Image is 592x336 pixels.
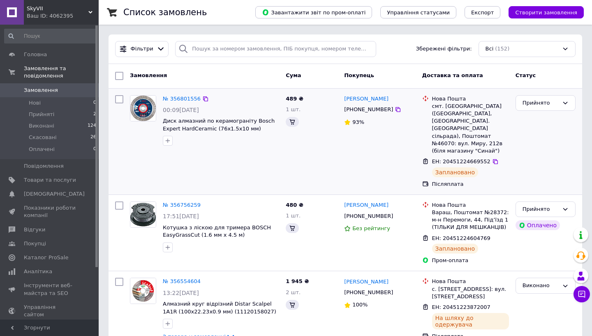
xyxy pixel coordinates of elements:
[486,45,494,53] span: Всі
[27,5,88,12] span: SkyVII
[523,99,559,107] div: Прийнято
[422,72,483,78] span: Доставка та оплата
[432,235,490,241] span: ЕН: 20451224604769
[24,204,76,219] span: Показники роботи компанії
[344,95,388,103] a: [PERSON_NAME]
[516,220,560,230] div: Оплачено
[130,96,156,121] img: Фото товару
[24,65,99,80] span: Замовлення та повідомлення
[163,224,271,246] a: Котушка з ліскою для тримера BOSCH EasyGrassCut (1.6 мм х 4.5 м) (F016800569)
[380,6,456,18] button: Управління статусами
[93,99,96,107] span: 0
[130,278,156,304] a: Фото товару
[123,7,207,17] h1: Список замовлень
[27,12,99,20] div: Ваш ID: 4062395
[471,9,494,16] span: Експорт
[163,107,199,113] span: 00:09[DATE]
[93,111,96,118] span: 2
[255,6,372,18] button: Завантажити звіт по пром-оплаті
[29,134,57,141] span: Скасовані
[515,9,577,16] span: Створити замовлення
[516,72,536,78] span: Статус
[432,103,509,155] div: смт. [GEOGRAPHIC_DATA] ([GEOGRAPHIC_DATA], [GEOGRAPHIC_DATA]. [GEOGRAPHIC_DATA] сільрада), Поштом...
[344,278,388,286] a: [PERSON_NAME]
[286,278,309,284] span: 1 945 ₴
[93,146,96,153] span: 0
[509,6,584,18] button: Створити замовлення
[90,134,96,141] span: 26
[286,289,301,295] span: 2 шт.
[88,122,96,130] span: 124
[342,211,395,222] div: [PHONE_NUMBER]
[500,9,584,15] a: Створити замовлення
[344,72,374,78] span: Покупець
[432,244,479,254] div: Заплановано
[432,201,509,209] div: Нова Пошта
[432,158,490,165] span: ЕН: 20451224669552
[163,301,276,315] a: Алмазний круг відрізний Distar Scalpel 1A1R (100х22.23х0.9 мм) (11120158027)
[286,202,303,208] span: 480 ₴
[175,41,376,57] input: Пошук за номером замовлення, ПІБ покупця, номером телефону, Email, номером накладної
[286,106,301,112] span: 1 шт.
[24,268,52,275] span: Аналітика
[163,96,201,102] a: № 356801556
[344,201,388,209] a: [PERSON_NAME]
[432,209,509,231] div: Вараш, Поштомат №28372: м-н Перемоги, 44, Підʼїзд 1 (ТІЛЬКИ ДЛЯ МЕШКАНЦІВ)
[432,95,509,103] div: Нова Пошта
[163,278,201,284] a: № 356554604
[432,304,490,310] span: ЕН: 20451223872007
[163,202,201,208] a: № 356756259
[342,287,395,298] div: [PHONE_NUMBER]
[286,213,301,219] span: 1 шт.
[24,87,58,94] span: Замовлення
[163,118,275,139] a: Диск алмазний по керамограніту Bosch Expert HardCeramic (76x1.5х10 мм) (2608900652)
[130,278,156,304] img: Фото товару
[24,304,76,318] span: Управління сайтом
[495,46,509,52] span: (152)
[24,240,46,247] span: Покупці
[286,96,303,102] span: 489 ₴
[4,29,97,43] input: Пошук
[465,6,501,18] button: Експорт
[29,122,54,130] span: Виконані
[24,282,76,297] span: Інструменти веб-майстра та SEO
[432,278,509,285] div: Нова Пошта
[24,226,45,233] span: Відгуки
[262,9,365,16] span: Завантажити звіт по пром-оплаті
[29,99,41,107] span: Нові
[286,72,301,78] span: Cума
[432,257,509,264] div: Пром-оплата
[432,286,509,300] div: с. [STREET_ADDRESS]: вул. [STREET_ADDRESS]
[130,95,156,121] a: Фото товару
[24,190,85,198] span: [DEMOGRAPHIC_DATA]
[131,45,153,53] span: Фільтри
[352,302,368,308] span: 100%
[24,254,68,261] span: Каталог ProSale
[130,72,167,78] span: Замовлення
[432,167,479,177] div: Заплановано
[24,176,76,184] span: Товари та послуги
[24,162,64,170] span: Повідомлення
[352,119,364,125] span: 93%
[130,202,156,227] img: Фото товару
[432,313,509,329] div: На шляху до одержувача
[342,104,395,115] div: [PHONE_NUMBER]
[573,286,590,302] button: Чат з покупцем
[523,205,559,214] div: Прийнято
[29,111,54,118] span: Прийняті
[352,225,390,231] span: Без рейтингу
[163,290,199,296] span: 13:22[DATE]
[523,281,559,290] div: Виконано
[24,51,47,58] span: Головна
[163,213,199,219] span: 17:51[DATE]
[416,45,472,53] span: Збережені фільтри:
[432,181,509,188] div: Післяплата
[29,146,55,153] span: Оплачені
[387,9,450,16] span: Управління статусами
